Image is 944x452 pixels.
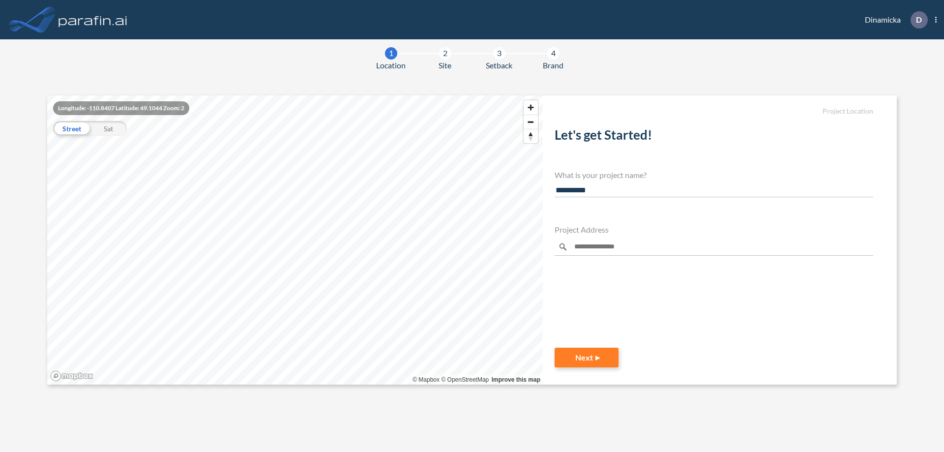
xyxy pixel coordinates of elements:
h2: Let's get Started! [555,127,873,147]
h4: Project Address [555,225,873,234]
a: Improve this map [492,376,540,383]
div: 1 [385,47,397,60]
a: OpenStreetMap [441,376,489,383]
div: Street [53,121,90,136]
span: Location [376,60,406,71]
div: 2 [439,47,451,60]
h5: Project Location [555,107,873,116]
div: Longitude: -110.8407 Latitude: 49.1044 Zoom: 2 [53,101,189,115]
a: Mapbox homepage [50,370,93,382]
div: 3 [493,47,505,60]
img: logo [57,10,129,30]
input: Enter a location [555,238,873,256]
span: Brand [543,60,563,71]
div: 4 [547,47,560,60]
div: Sat [90,121,127,136]
span: Setback [486,60,512,71]
span: Site [439,60,451,71]
div: Dinamicka [850,11,937,29]
button: Reset bearing to north [524,129,538,143]
button: Zoom in [524,100,538,115]
a: Mapbox [413,376,440,383]
h4: What is your project name? [555,170,873,180]
p: D [916,15,922,24]
button: Next [555,348,619,367]
canvas: Map [47,95,543,385]
button: Zoom out [524,115,538,129]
